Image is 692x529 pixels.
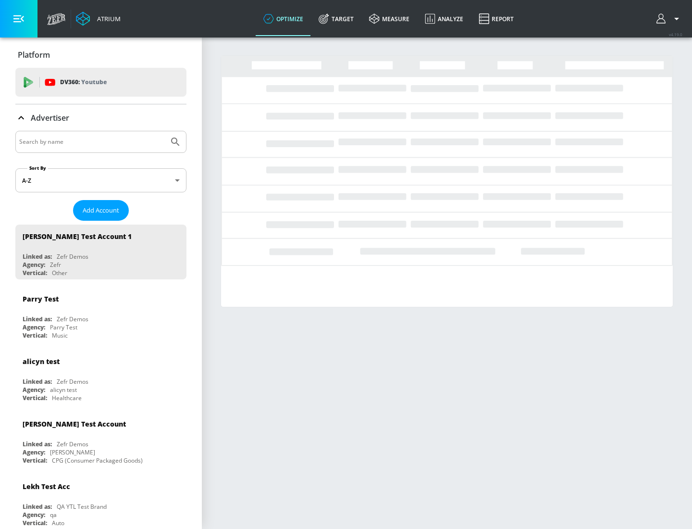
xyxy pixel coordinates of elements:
a: Target [311,1,361,36]
div: [PERSON_NAME] [50,448,95,456]
div: Parry Test [23,294,59,303]
p: Youtube [81,77,107,87]
div: A-Z [15,168,186,192]
div: Agency: [23,386,45,394]
div: [PERSON_NAME] Test AccountLinked as:Zefr DemosAgency:[PERSON_NAME]Vertical:CPG (Consumer Packaged... [15,412,186,467]
div: alicyn testLinked as:Zefr DemosAgency:alicyn testVertical:Healthcare [15,350,186,404]
div: Platform [15,41,186,68]
div: Linked as: [23,503,52,511]
div: QA YTL Test Brand [57,503,107,511]
div: Linked as: [23,252,52,261]
div: [PERSON_NAME] Test Account [23,419,126,428]
div: Zefr Demos [57,440,88,448]
div: Agency: [23,511,45,519]
div: Linked as: [23,440,52,448]
a: Atrium [76,12,121,26]
div: Vertical: [23,456,47,465]
div: Zefr Demos [57,378,88,386]
div: Parry TestLinked as:Zefr DemosAgency:Parry TestVertical:Music [15,287,186,342]
span: v 4.19.0 [669,32,682,37]
input: Search by name [19,136,165,148]
div: alicyn test [50,386,77,394]
div: Healthcare [52,394,82,402]
p: DV360: [60,77,107,88]
div: Agency: [23,323,45,331]
div: Agency: [23,261,45,269]
div: Linked as: [23,378,52,386]
span: Add Account [83,205,119,216]
p: Advertiser [31,113,69,123]
a: measure [361,1,417,36]
div: [PERSON_NAME] Test Account 1Linked as:Zefr DemosAgency:ZefrVertical:Other [15,225,186,279]
a: Analyze [417,1,471,36]
div: CPG (Consumer Packaged Goods) [52,456,143,465]
div: Vertical: [23,331,47,340]
div: Linked as: [23,315,52,323]
div: Zefr Demos [57,315,88,323]
p: Platform [18,50,50,60]
div: Zefr Demos [57,252,88,261]
div: Vertical: [23,394,47,402]
div: DV360: Youtube [15,68,186,97]
div: Parry Test [50,323,77,331]
div: Music [52,331,68,340]
div: qa [50,511,57,519]
div: Advertiser [15,104,186,131]
div: Atrium [93,14,121,23]
div: Vertical: [23,269,47,277]
div: [PERSON_NAME] Test Account 1 [23,232,132,241]
div: Zefr [50,261,61,269]
div: Other [52,269,67,277]
div: Lekh Test Acc [23,482,70,491]
label: Sort By [27,165,48,171]
div: alicyn test [23,357,60,366]
button: Add Account [73,200,129,221]
div: Vertical: [23,519,47,527]
div: Agency: [23,448,45,456]
a: optimize [256,1,311,36]
a: Report [471,1,521,36]
div: Auto [52,519,64,527]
